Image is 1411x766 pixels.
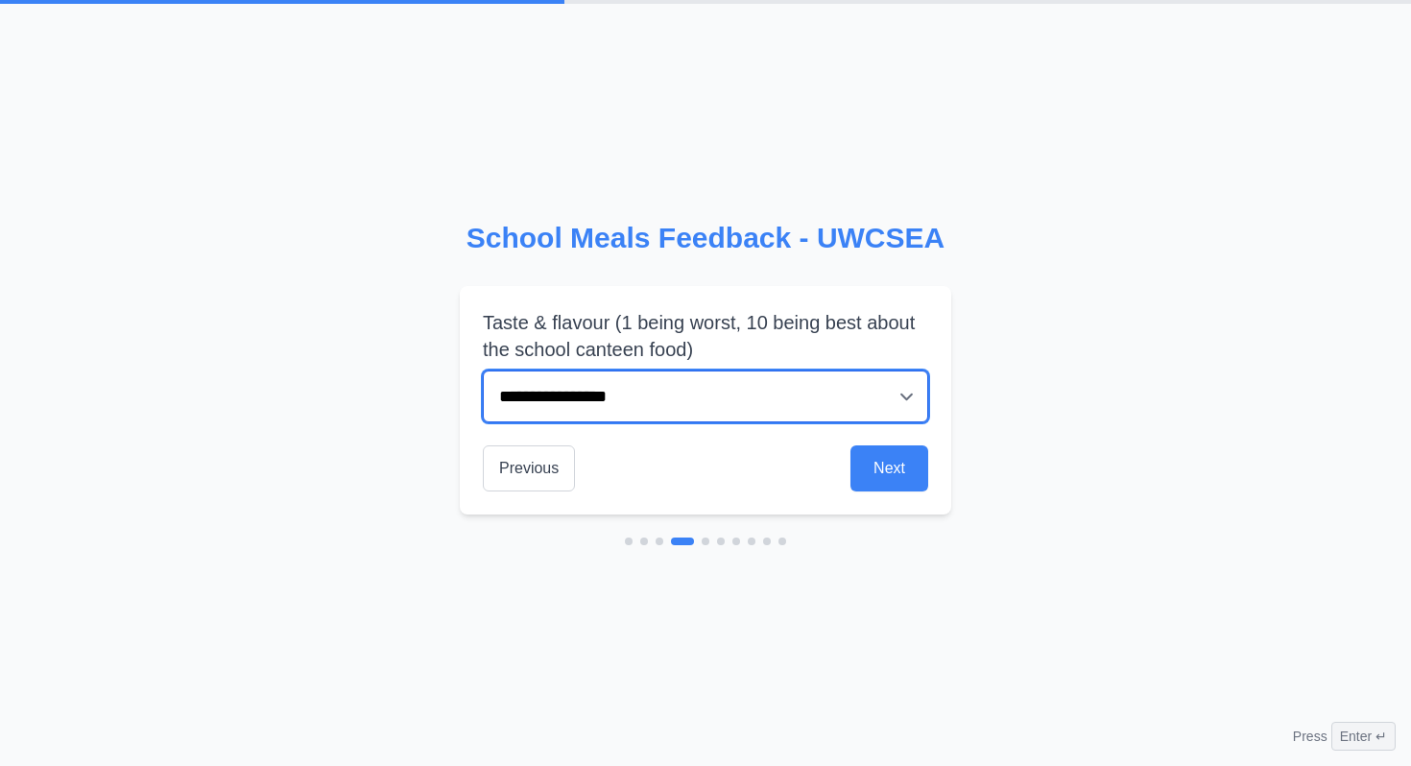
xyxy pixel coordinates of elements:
button: Previous [483,445,575,491]
label: Taste & flavour (1 being worst, 10 being best about the school canteen food) [483,309,928,363]
div: Press [1293,722,1396,751]
span: Enter ↵ [1331,722,1396,751]
h2: School Meals Feedback - UWCSEA [460,221,951,255]
button: Next [850,445,928,491]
